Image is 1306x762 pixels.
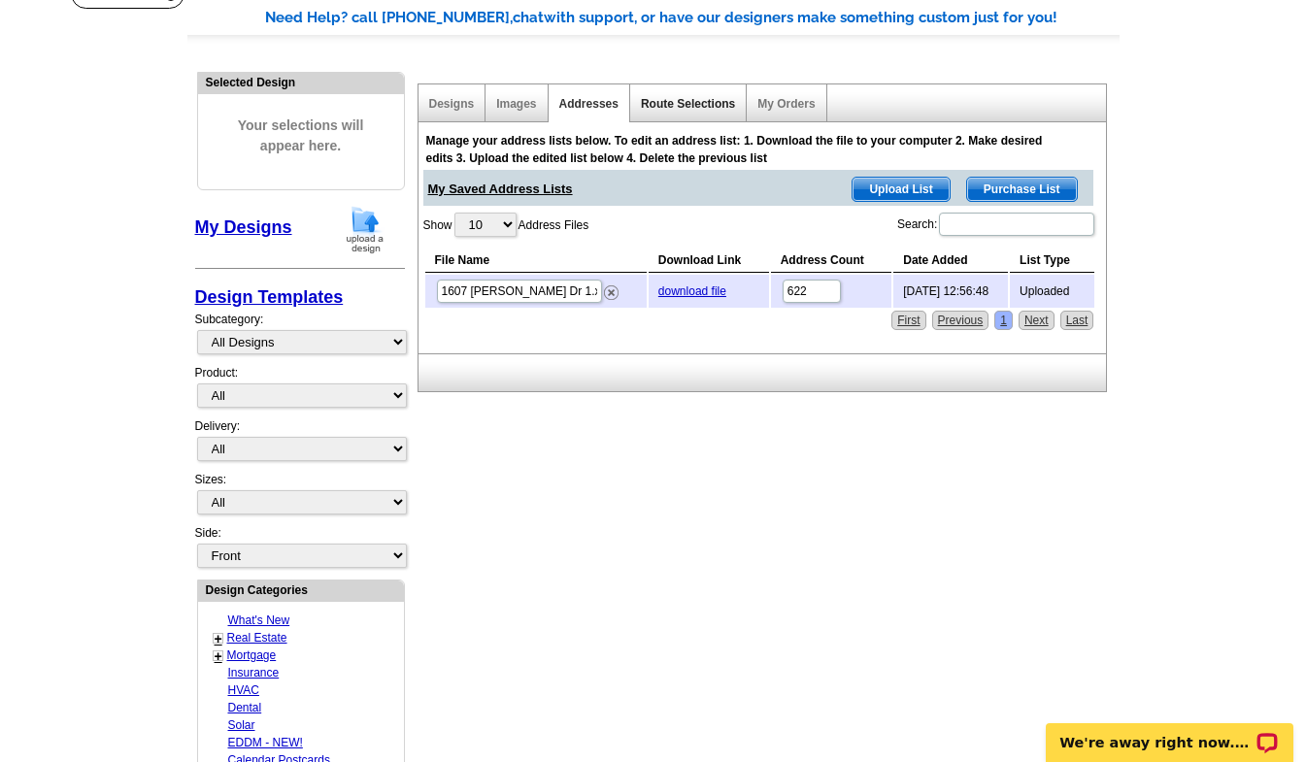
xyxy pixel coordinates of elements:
a: First [891,311,925,330]
div: Design Categories [198,580,404,599]
th: List Type [1010,248,1094,273]
a: Images [496,97,536,111]
a: What's New [228,613,290,627]
a: + [215,631,222,646]
th: Download Link [649,248,769,273]
a: My Designs [195,217,292,237]
img: upload-design [340,205,390,254]
span: Upload List [853,178,949,201]
div: Sizes: [195,471,405,524]
a: Last [1060,311,1094,330]
a: HVAC [228,683,259,697]
label: Search: [897,211,1096,238]
td: [DATE] 12:56:48 [893,275,1008,308]
div: Need Help? call [PHONE_NUMBER], with support, or have our designers make something custom just fo... [265,7,1120,29]
a: Dental [228,701,262,714]
a: EDDM - NEW! [228,736,303,749]
a: Designs [429,97,475,111]
input: Search: [939,213,1094,236]
a: download file [658,284,726,298]
a: Real Estate [227,631,287,645]
a: 1 [994,311,1013,330]
div: Selected Design [198,73,404,91]
th: File Name [425,248,647,273]
a: Mortgage [227,648,277,662]
td: Uploaded [1010,275,1094,308]
a: Insurance [228,666,280,679]
a: Solar [228,718,255,732]
th: Date Added [893,248,1008,273]
a: Design Templates [195,287,344,307]
label: Show Address Files [423,211,589,239]
span: chat [513,9,544,26]
div: Manage your address lists below. To edit an address list: 1. Download the file to your computer 2... [426,132,1057,167]
iframe: LiveChat chat widget [1033,701,1306,762]
div: Side: [195,524,405,570]
th: Address Count [771,248,892,273]
a: Route Selections [641,97,735,111]
div: Product: [195,364,405,417]
div: Delivery: [195,417,405,471]
span: Purchase List [967,178,1077,201]
img: delete.png [604,285,619,300]
span: My Saved Address Lists [428,170,573,199]
a: Previous [932,311,989,330]
a: Next [1019,311,1055,330]
div: Subcategory: [195,311,405,364]
span: Your selections will appear here. [213,96,389,176]
a: Remove this list [604,282,619,295]
select: ShowAddress Files [454,213,517,237]
a: + [215,648,222,664]
a: Addresses [559,97,619,111]
a: My Orders [757,97,815,111]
